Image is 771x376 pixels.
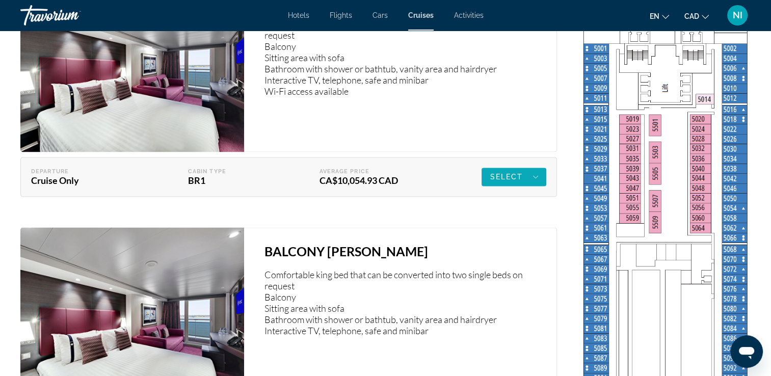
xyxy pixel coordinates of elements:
iframe: Button to launch messaging window [730,335,763,368]
p: Comfortable king bed that can be converted into two single beds on request Balcony Sitting area w... [264,18,546,95]
span: NI [733,10,742,20]
a: Cruises [408,11,434,19]
p: Comfortable king bed that can be converted into two single beds on request Balcony Sitting area w... [264,268,546,336]
a: Cars [373,11,388,19]
a: Hotels [288,11,309,19]
span: CAD [684,12,699,20]
button: Select [482,168,546,186]
a: Activities [454,11,484,19]
div: BR1 [188,175,284,186]
span: en [650,12,659,20]
a: Travorium [20,2,122,29]
div: Cabin Type [188,168,284,175]
div: Average Price [320,168,415,175]
div: Departure [31,168,152,175]
button: User Menu [724,5,751,26]
h3: BALCONY [PERSON_NAME] [264,243,546,258]
button: Change language [650,9,669,23]
div: CA$10,054.93 CAD [320,175,415,186]
div: Cruise Only [31,175,152,186]
button: Change currency [684,9,709,23]
a: Flights [330,11,352,19]
span: Select [490,173,523,181]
